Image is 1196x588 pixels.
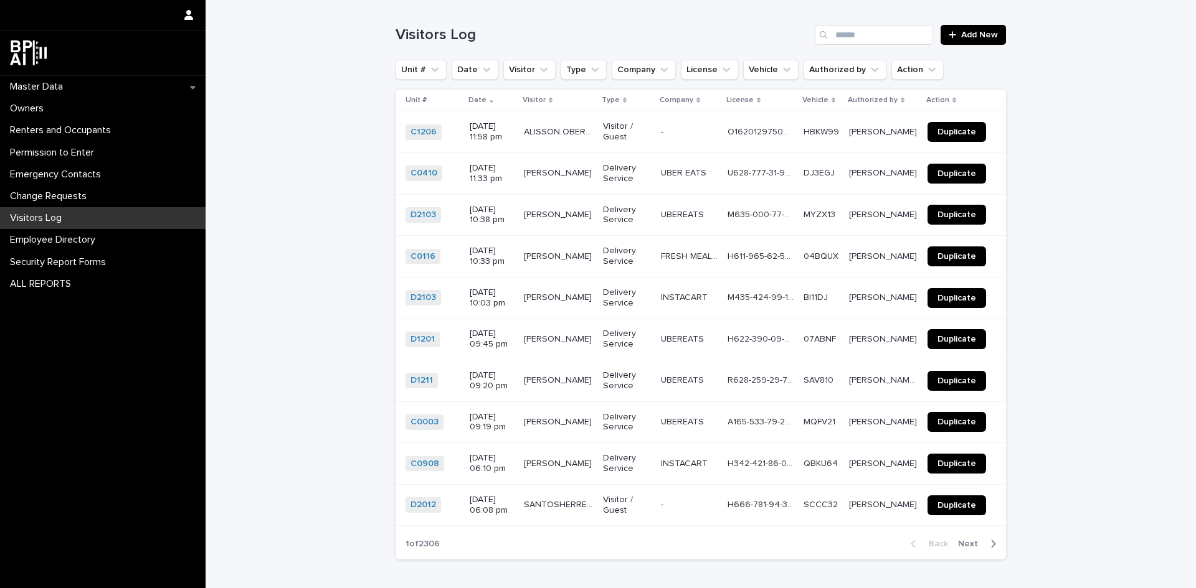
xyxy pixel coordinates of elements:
p: 07ABNF [804,332,838,345]
p: SCCC32 [804,497,840,510]
p: [PERSON_NAME] [849,414,919,427]
p: A165-533-79-222-0 [728,414,796,427]
p: SAV810 [804,373,836,386]
tr: D2103 [DATE] 10:38 pm[PERSON_NAME][PERSON_NAME] Delivery ServiceUBEREATSUBEREATS M635-000-77-249-... [396,194,1006,236]
p: UBEREATS [661,373,706,386]
a: Duplicate [928,122,986,142]
p: KLEYDERMAN RIVAS [524,373,594,386]
a: Duplicate [928,205,986,225]
p: [PERSON_NAME] [849,124,919,138]
p: ALEXANDER MARTINEZ [524,207,594,220]
p: Employee Directory [5,234,105,246]
p: Visitor / Guest [603,121,651,142]
p: Ana Cristina Pifano [849,456,919,469]
a: C1206 [411,127,437,138]
tr: D1201 [DATE] 09:45 pm[PERSON_NAME][PERSON_NAME] Delivery ServiceUBEREATSUBEREATS H622-390-09-300-... [396,319,1006,360]
p: Authorized by [848,93,898,107]
tr: C0003 [DATE] 09:19 pm[PERSON_NAME][PERSON_NAME] Delivery ServiceUBEREATSUBEREATS A165-533-79-222-... [396,401,1006,443]
span: Duplicate [937,418,976,426]
p: [DATE] 10:38 pm [470,205,514,226]
p: [PERSON_NAME] [849,207,919,220]
p: HBKW99 [804,124,842,138]
p: Federico Mor Tatis [849,373,920,386]
p: LUIS HERNANDEZ [524,249,594,262]
button: Vehicle [743,60,799,80]
p: SANTOSHERREARA [524,497,596,510]
tr: D2103 [DATE] 10:03 pm[PERSON_NAME][PERSON_NAME] Delivery ServiceINSTACARTINSTACART M435-424-99-18... [396,277,1006,319]
p: Change Requests [5,190,97,202]
p: [DATE] 10:33 pm [470,246,514,267]
p: JAVIER MALDONADO [524,290,594,303]
a: Duplicate [928,371,986,391]
p: Security Report Forms [5,256,116,268]
img: dwgmcNfxSF6WIOOXiGgu [10,40,47,65]
p: - [661,497,666,510]
a: D2103 [411,292,436,303]
p: Type [602,93,620,107]
p: CARLOS URDANIVIA [524,166,594,179]
span: Duplicate [937,335,976,343]
p: U628-777-31-900-0 [728,166,796,179]
a: C0003 [411,417,439,427]
p: UBEREATS [661,414,706,427]
a: Duplicate [928,412,986,432]
p: Visitor / Guest [603,495,651,516]
span: Next [958,539,985,548]
p: [DATE] 06:10 pm [470,453,514,474]
button: Back [901,538,953,549]
span: Duplicate [937,128,976,136]
p: [DATE] 11:33 pm [470,163,514,184]
p: ALVARO HONDOY [524,332,594,345]
p: [DATE] 09:45 pm [470,329,514,350]
span: Duplicate [937,252,976,261]
p: DJ3EGJ [804,166,837,179]
span: Duplicate [937,376,976,385]
span: Add New [961,30,998,39]
button: Visitor [503,60,556,80]
span: Duplicate [937,501,976,510]
p: UBEREATS [661,332,706,345]
p: 04BQUX [804,249,841,262]
input: Search [815,25,933,45]
button: License [681,60,738,80]
p: [DATE] 09:19 pm [470,412,514,433]
tr: D1211 [DATE] 09:20 pm[PERSON_NAME][PERSON_NAME] Delivery ServiceUBEREATSUBEREATS R628-259-29-700-... [396,360,1006,401]
a: D1201 [411,334,435,345]
p: Delivery Service [603,246,651,267]
p: Visitor [523,93,546,107]
a: Duplicate [928,329,986,349]
a: D2103 [411,210,436,220]
p: 1 of 2306 [396,529,450,559]
p: Owners [5,103,54,114]
a: C0908 [411,459,439,469]
p: INSTACART [661,290,710,303]
p: [DATE] 06:08 pm [470,495,514,516]
p: ALISSON OBERGOLFF [524,124,596,138]
span: Back [921,539,948,548]
p: M435-424-99-181-0 [728,290,796,303]
p: BI11DJ [804,290,830,303]
p: Delivery Service [603,287,651,309]
span: Duplicate [937,294,976,302]
p: Renters and Occupants [5,124,121,136]
p: Master Data [5,81,73,93]
button: Action [891,60,944,80]
span: Duplicate [937,210,976,219]
p: UBEREATS [661,207,706,220]
button: Date [452,60,498,80]
p: License [726,93,754,107]
p: Date [468,93,486,107]
p: Vehicle [802,93,828,107]
p: M635-000-77-249-0 [728,207,796,220]
p: Emergency Contacts [5,169,111,180]
p: [DATE] 09:20 pm [470,370,514,391]
tr: C0908 [DATE] 06:10 pm[PERSON_NAME][PERSON_NAME] Delivery ServiceINSTACARTINSTACART H342-421-86-01... [396,443,1006,485]
p: Action [926,93,949,107]
p: [PERSON_NAME] [849,290,919,303]
p: [PERSON_NAME] [524,456,594,469]
a: C0410 [411,168,437,179]
button: Next [953,538,1006,549]
p: Delivery Service [603,205,651,226]
tr: D2012 [DATE] 06:08 pmSANTOSHERREARASANTOSHERREARA Visitor / Guest-- H666-781-94-302-0H666-781-94-... [396,484,1006,526]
